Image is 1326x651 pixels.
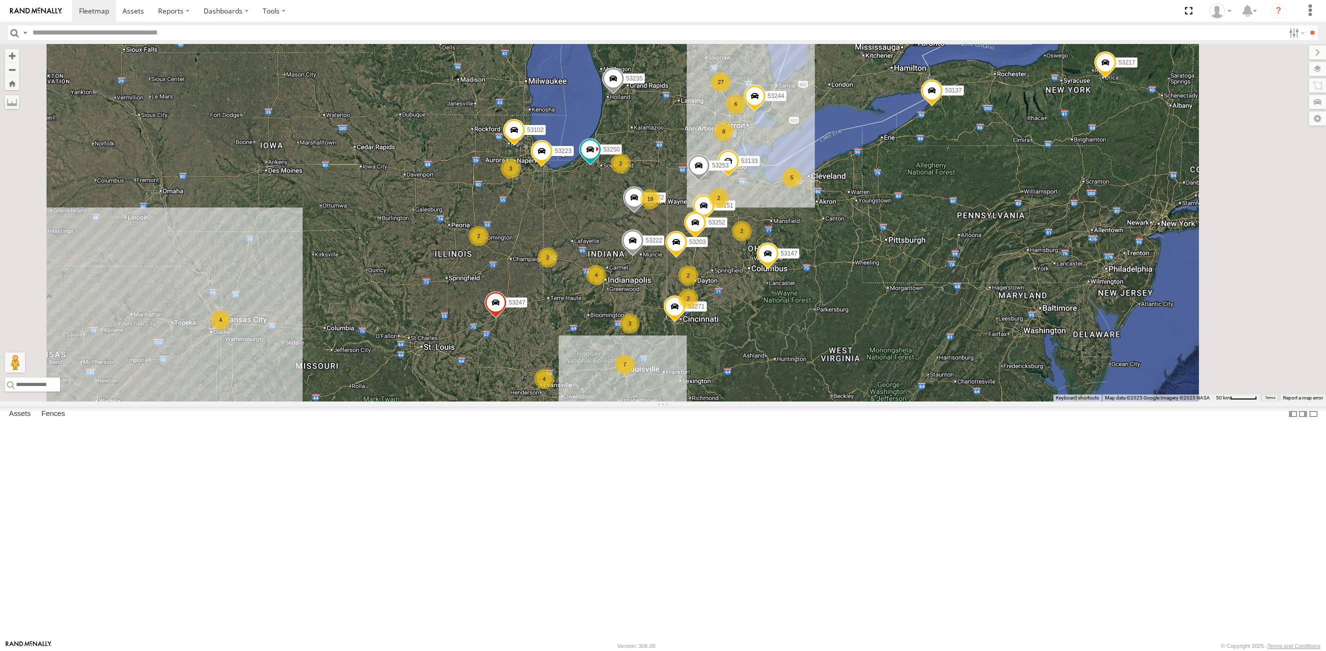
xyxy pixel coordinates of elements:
div: 2 [732,221,752,241]
span: 53272 [647,193,663,200]
label: Dock Summary Table to the Right [1298,406,1308,421]
div: 4 [586,265,606,285]
div: © Copyright 2025 - [1221,643,1320,649]
a: Visit our Website [6,641,52,651]
div: 2 [611,153,631,173]
div: Miky Transport [1206,3,1235,18]
div: 4 [534,369,554,389]
span: 53137 [945,87,961,94]
span: 50 km [1216,395,1230,400]
div: 2 [678,265,698,285]
span: 53252 [708,219,725,226]
div: 5 [782,167,802,187]
span: 53223 [555,147,571,154]
span: 53217 [1118,59,1135,66]
a: Report a map error [1283,395,1323,400]
span: 53253 [712,161,728,168]
a: Terms and Conditions [1267,643,1320,649]
div: 8 [714,121,734,141]
button: Map Scale: 50 km per 50 pixels [1213,394,1260,401]
span: 53244 [767,92,784,99]
label: Dock Summary Table to the Left [1288,406,1298,421]
div: 3 [620,313,640,333]
label: Hide Summary Table [1308,406,1318,421]
span: 53222 [645,237,662,244]
a: Terms (opens in new tab) [1265,396,1275,400]
div: 3 [501,158,521,178]
span: 53133 [741,157,757,164]
span: 53247 [509,299,525,306]
span: 53235 [626,75,642,82]
div: 6 [726,94,746,114]
div: 2 [678,288,698,308]
div: 27 [711,72,731,92]
label: Fences [37,407,70,421]
label: Search Query [21,25,29,40]
label: Map Settings [1309,111,1326,125]
span: 53271 [688,303,704,310]
span: 53250 [603,146,619,153]
label: Assets [4,407,36,421]
div: 2 [709,188,729,208]
div: Version: 306.00 [617,643,655,649]
div: 2 [469,226,489,246]
span: 53102 [527,126,543,133]
img: rand-logo.svg [10,7,62,14]
div: 18 [640,189,660,209]
div: 4 [211,310,231,330]
span: 53147 [780,250,797,257]
button: Zoom out [5,62,19,76]
i: ? [1270,3,1286,19]
button: Zoom Home [5,76,19,90]
button: Drag Pegman onto the map to open Street View [5,352,25,372]
div: 2 [538,247,558,267]
button: Zoom in [5,49,19,62]
label: Search Filter Options [1285,25,1306,40]
span: 53203 [689,238,705,245]
span: 53151 [716,201,733,208]
div: 7 [615,354,635,374]
button: Keyboard shortcuts [1056,394,1099,401]
label: Measure [5,95,19,109]
span: Map data ©2025 Google Imagery ©2025 NASA [1105,395,1210,400]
